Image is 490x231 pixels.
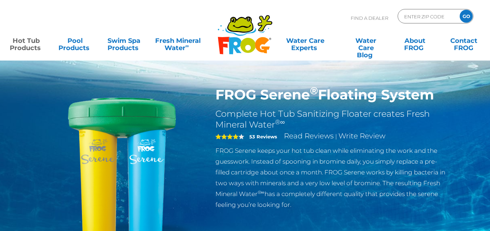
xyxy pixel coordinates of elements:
p: FROG Serene keeps your hot tub clean while eliminating the work and the guesswork. Instead of spo... [215,145,451,210]
sup: ® [310,84,318,97]
a: Swim SpaProducts [105,34,143,48]
a: AboutFROG [396,34,434,48]
sup: ®∞ [258,190,264,195]
a: Water CareBlog [347,34,385,48]
input: GO [460,10,473,23]
a: Water CareExperts [274,34,336,48]
a: PoolProducts [56,34,94,48]
a: Hot TubProducts [7,34,45,48]
p: Find A Dealer [351,9,388,27]
span: 4 [215,134,239,139]
a: Read Reviews [284,132,334,140]
sup: ®∞ [275,118,285,126]
span: | [335,133,337,140]
a: ContactFROG [445,34,483,48]
input: Zip Code Form [403,11,452,22]
strong: 53 Reviews [249,134,277,139]
h2: Complete Hot Tub Sanitizing Floater creates Fresh Mineral Water [215,108,451,130]
a: Fresh MineralWater∞ [154,34,202,48]
a: Write Review [338,132,385,140]
h1: FROG Serene Floating System [215,86,451,103]
sup: ∞ [185,43,189,49]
